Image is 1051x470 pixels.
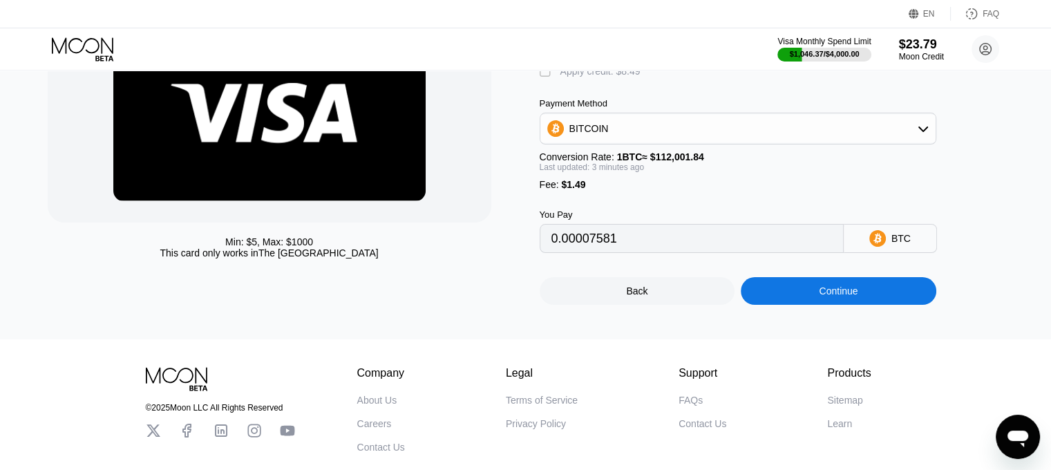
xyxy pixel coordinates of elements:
div: Payment Method [540,98,936,109]
div: Conversion Rate: [540,151,936,162]
div: FAQs [679,395,703,406]
div: Min: $ 5 , Max: $ 1000 [225,236,313,247]
div: Terms of Service [506,395,578,406]
div: Privacy Policy [506,418,566,429]
div: You Pay [540,209,844,220]
div: Learn [827,418,852,429]
div: $1,046.37 / $4,000.00 [790,50,860,58]
div: © 2025 Moon LLC All Rights Reserved [146,403,295,413]
div: Visa Monthly Spend Limit [777,37,871,46]
iframe: Button to launch messaging window, conversation in progress [996,415,1040,459]
div: BTC [891,233,911,244]
div:  [540,65,553,79]
div: FAQ [983,9,999,19]
div: Sitemap [827,395,862,406]
div: Contact Us [679,418,726,429]
div: $23.79 [899,37,944,52]
div: Continue [819,285,858,297]
div: $23.79Moon Credit [899,37,944,62]
div: Last updated: 3 minutes ago [540,162,936,172]
div: This card only works in The [GEOGRAPHIC_DATA] [160,247,378,258]
div: Support [679,367,726,379]
div: Careers [357,418,392,429]
div: About Us [357,395,397,406]
div: Fee : [540,179,936,190]
div: Back [626,285,647,297]
div: Products [827,367,871,379]
div: Company [357,367,405,379]
div: Contact Us [357,442,405,453]
span: $1.49 [561,179,585,190]
div: Apply credit: $8.49 [560,66,641,77]
div: EN [923,9,935,19]
div: Visa Monthly Spend Limit$1,046.37/$4,000.00 [777,37,871,62]
div: EN [909,7,951,21]
div: Continue [741,277,936,305]
div: Moon Credit [899,52,944,62]
div: FAQ [951,7,999,21]
span: 1 BTC ≈ $112,001.84 [617,151,704,162]
div: Back [540,277,735,305]
div: BITCOIN [540,115,936,142]
div: BITCOIN [569,123,609,134]
div: Legal [506,367,578,379]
